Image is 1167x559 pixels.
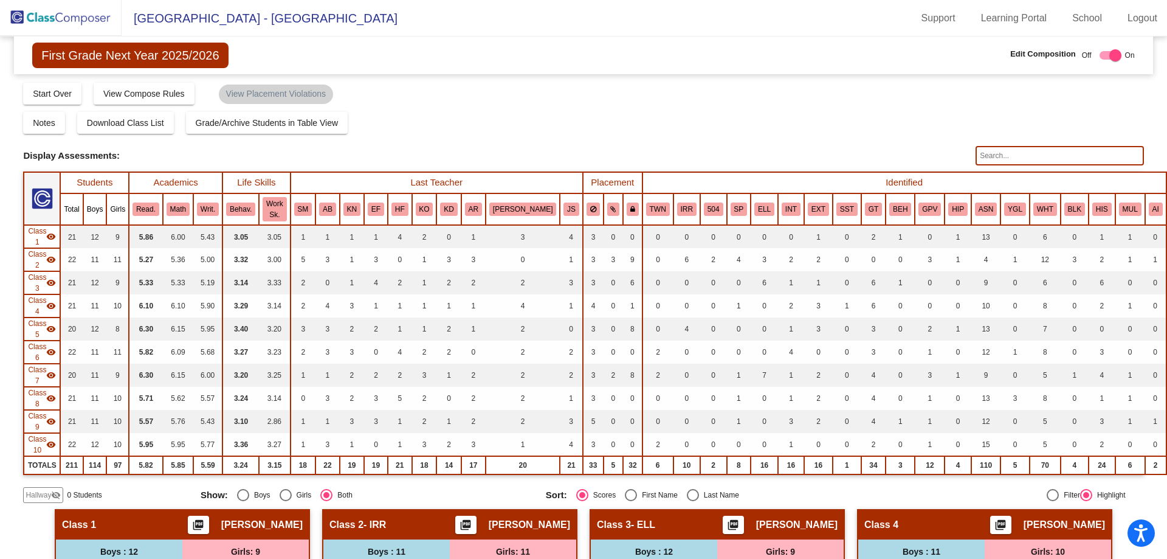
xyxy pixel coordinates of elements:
td: 1 [623,294,642,318]
td: 0 [1000,294,1030,318]
td: 1 [945,225,971,248]
td: 0 [945,271,971,294]
button: Behav. [226,203,255,216]
td: 22 [60,248,83,271]
td: 2 [291,271,316,294]
td: 0 [642,248,673,271]
td: 4 [388,225,412,248]
button: Writ. [197,203,219,216]
td: 0 [833,271,861,294]
td: 3 [583,248,604,271]
button: View Compose Rules [94,83,194,105]
td: 0 [673,271,700,294]
td: 1 [804,225,833,248]
td: 3 [751,248,778,271]
td: 1 [560,248,583,271]
td: 12 [1030,248,1061,271]
td: Morgan Myers - IRR [24,318,60,341]
td: 0 [436,225,461,248]
td: 3 [583,225,604,248]
td: 2 [1089,248,1115,271]
th: Emily Flint [364,193,388,225]
a: Learning Portal [971,9,1057,28]
td: 1 [364,225,388,248]
th: Heather Forbes [388,193,412,225]
td: 21 [60,294,83,318]
mat-icon: picture_as_pdf [726,519,740,536]
td: 1 [412,294,437,318]
td: 3 [364,248,388,271]
button: Print Students Details [455,516,477,534]
td: 1 [945,248,971,271]
mat-chip: View Placement Violations [219,85,333,104]
span: Download Class List [87,118,164,128]
button: EXT [808,203,829,216]
td: 0 [604,225,624,248]
button: KN [343,203,360,216]
td: 3 [560,271,583,294]
td: 3 [804,294,833,318]
button: AI [1149,203,1163,216]
th: Gifted and Talented [861,193,886,225]
button: YGL [1004,203,1026,216]
td: 1 [560,294,583,318]
td: 1 [886,271,915,294]
td: 2 [388,271,412,294]
td: 4 [560,225,583,248]
th: Identified [642,172,1166,193]
span: Start Over [33,89,72,99]
td: 0 [623,225,642,248]
button: IRR [677,203,697,216]
td: 8 [1030,294,1061,318]
button: SM [294,203,312,216]
td: 0 [642,271,673,294]
td: 2 [486,318,560,341]
td: 1 [461,225,486,248]
button: BEH [889,203,911,216]
td: 1 [364,294,388,318]
span: Off [1082,50,1092,61]
td: 3 [461,248,486,271]
td: 0 [1115,271,1145,294]
td: 0 [1145,294,1166,318]
td: 1 [412,318,437,341]
span: First Grade Next Year 2025/2026 [32,43,228,68]
td: 3.40 [222,318,259,341]
td: 0 [642,225,673,248]
td: 5.00 [193,248,222,271]
td: 6 [861,271,886,294]
td: 3 [604,248,624,271]
a: School [1062,9,1112,28]
span: Grade/Archive Students in Table View [196,118,339,128]
th: Introvert [778,193,804,225]
td: 10 [971,294,1000,318]
th: White [1030,193,1061,225]
td: 5.36 [163,248,193,271]
td: 11 [106,248,129,271]
th: Young for Grade Level [1000,193,1030,225]
td: Meredith Phillips - ELL [24,271,60,294]
td: 5.33 [129,271,163,294]
td: 3.33 [259,271,290,294]
td: 0 [778,225,804,248]
td: 3.32 [222,248,259,271]
td: 2 [778,294,804,318]
td: 0 [915,225,945,248]
button: Download Class List [77,112,174,134]
td: 3 [583,271,604,294]
td: 4 [727,248,751,271]
td: 12 [83,271,107,294]
td: 0 [486,248,560,271]
td: 3.14 [222,271,259,294]
td: 2 [486,271,560,294]
td: 6.30 [129,318,163,341]
td: 2 [1089,294,1115,318]
th: Hispanic [1089,193,1115,225]
td: 0 [833,248,861,271]
td: 5.95 [193,318,222,341]
td: 1 [388,318,412,341]
button: Print Students Details [188,516,209,534]
td: 1 [340,271,364,294]
button: HF [391,203,408,216]
td: 0 [861,248,886,271]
